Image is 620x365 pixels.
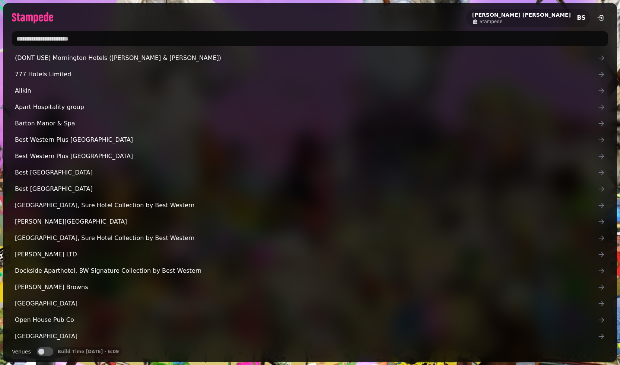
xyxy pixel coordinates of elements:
[12,263,608,278] a: Dockside Aparthotel, BW Signature Collection by Best Western
[12,83,608,98] a: Allkin
[593,10,608,25] button: logout
[12,329,608,344] a: [GEOGRAPHIC_DATA]
[12,165,608,180] a: Best [GEOGRAPHIC_DATA]
[15,70,598,79] span: 777 Hotels Limited
[480,19,502,25] span: Stampede
[12,12,53,23] img: logo
[12,132,608,147] a: Best Western Plus [GEOGRAPHIC_DATA]
[12,347,31,356] label: Venues
[12,51,608,65] a: (DONT USE) Mornington Hotels ([PERSON_NAME] & [PERSON_NAME])
[15,266,598,275] span: Dockside Aparthotel, BW Signature Collection by Best Western
[15,185,598,193] span: Best [GEOGRAPHIC_DATA]
[15,234,598,243] span: [GEOGRAPHIC_DATA], Sure Hotel Collection by Best Western
[58,349,119,355] p: Build Time [DATE] - 6:09
[12,149,608,164] a: Best Western Plus [GEOGRAPHIC_DATA]
[12,67,608,82] a: 777 Hotels Limited
[12,214,608,229] a: [PERSON_NAME][GEOGRAPHIC_DATA]
[15,299,598,308] span: [GEOGRAPHIC_DATA]
[12,231,608,246] a: [GEOGRAPHIC_DATA], Sure Hotel Collection by Best Western
[12,116,608,131] a: Barton Manor & Spa
[15,316,598,324] span: Open House Pub Co
[15,152,598,161] span: Best Western Plus [GEOGRAPHIC_DATA]
[15,135,598,144] span: Best Western Plus [GEOGRAPHIC_DATA]
[15,217,598,226] span: [PERSON_NAME][GEOGRAPHIC_DATA]
[12,247,608,262] a: [PERSON_NAME] LTD
[15,119,598,128] span: Barton Manor & Spa
[577,15,586,21] span: BS
[472,19,571,25] a: Stampede
[472,11,571,19] h2: [PERSON_NAME] [PERSON_NAME]
[15,86,598,95] span: Allkin
[12,100,608,115] a: Apart Hospitality group
[12,198,608,213] a: [GEOGRAPHIC_DATA], Sure Hotel Collection by Best Western
[12,313,608,327] a: Open House Pub Co
[12,296,608,311] a: [GEOGRAPHIC_DATA]
[15,201,598,210] span: [GEOGRAPHIC_DATA], Sure Hotel Collection by Best Western
[15,54,598,63] span: (DONT USE) Mornington Hotels ([PERSON_NAME] & [PERSON_NAME])
[15,168,598,177] span: Best [GEOGRAPHIC_DATA]
[15,250,598,259] span: [PERSON_NAME] LTD
[15,283,598,292] span: [PERSON_NAME] Browns
[15,103,598,112] span: Apart Hospitality group
[12,182,608,196] a: Best [GEOGRAPHIC_DATA]
[15,332,598,341] span: [GEOGRAPHIC_DATA]
[12,280,608,295] a: [PERSON_NAME] Browns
